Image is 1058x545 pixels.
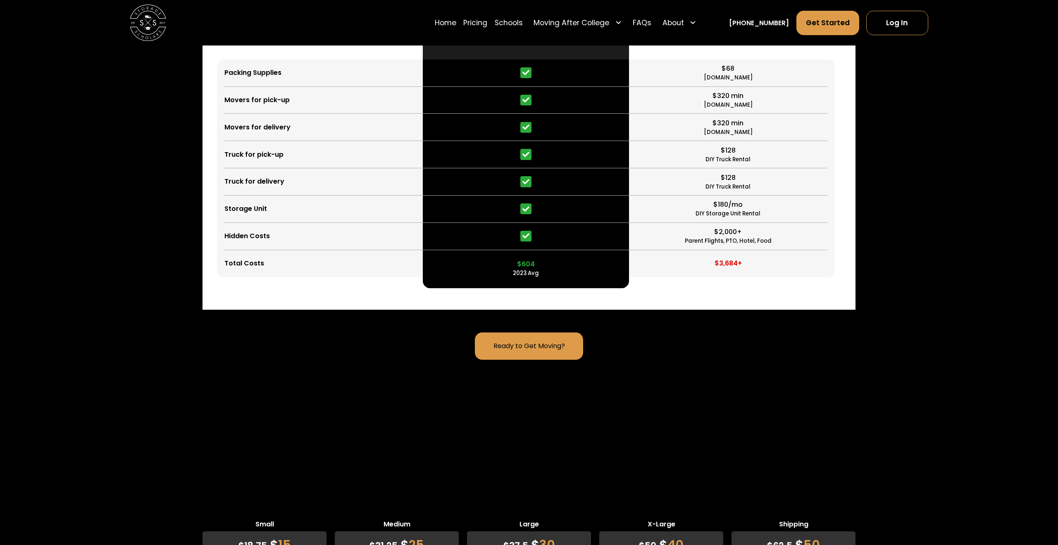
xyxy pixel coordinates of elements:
a: Home [435,10,456,35]
span: X-Large [599,519,723,531]
div: $320 min [712,91,743,101]
div: Truck for delivery [224,177,284,186]
div: $320 min [712,118,743,128]
div: DIY Truck Rental [705,183,751,191]
span: Large [467,519,591,531]
div: [DOMAIN_NAME] [704,101,753,109]
a: [PHONE_NUMBER] [729,18,789,27]
div: Truck for pick-up [224,150,284,160]
a: Get Started [796,10,859,35]
a: Ready to Get Moving? [475,332,584,360]
a: Pricing [463,10,487,35]
div: $180/mo [713,200,743,210]
div: $3,684+ [715,258,742,268]
div: Packing Supplies [224,68,281,78]
a: FAQs [633,10,651,35]
span: Shipping [732,519,855,531]
div: DIY Truck Rental [705,155,751,164]
div: About [659,10,700,35]
div: Hidden Costs [224,231,270,241]
div: Moving After College [534,17,609,28]
img: Storage Scholars main logo [130,5,166,41]
span: Small [203,519,326,531]
div: Parent Flights, PTO, Hotel, Food [685,237,772,245]
div: Movers for delivery [224,122,291,132]
div: $604 [517,259,535,269]
div: 2023 Avg [513,269,539,277]
div: $2,000+ [714,227,742,237]
div: DIY Storage Unit Rental [696,210,760,218]
span: Medium [335,519,459,531]
a: Log In [866,10,928,35]
div: Moving After College [530,10,626,35]
div: $128 [721,173,736,183]
div: $128 [721,146,736,155]
div: $68 [722,64,734,74]
div: [DOMAIN_NAME] [704,128,753,136]
a: Schools [495,10,523,35]
div: Total Costs [224,258,264,268]
div: Storage Unit [224,204,267,214]
div: Movers for pick-up [224,95,290,105]
div: About [662,17,684,28]
div: [DOMAIN_NAME] [704,74,753,82]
